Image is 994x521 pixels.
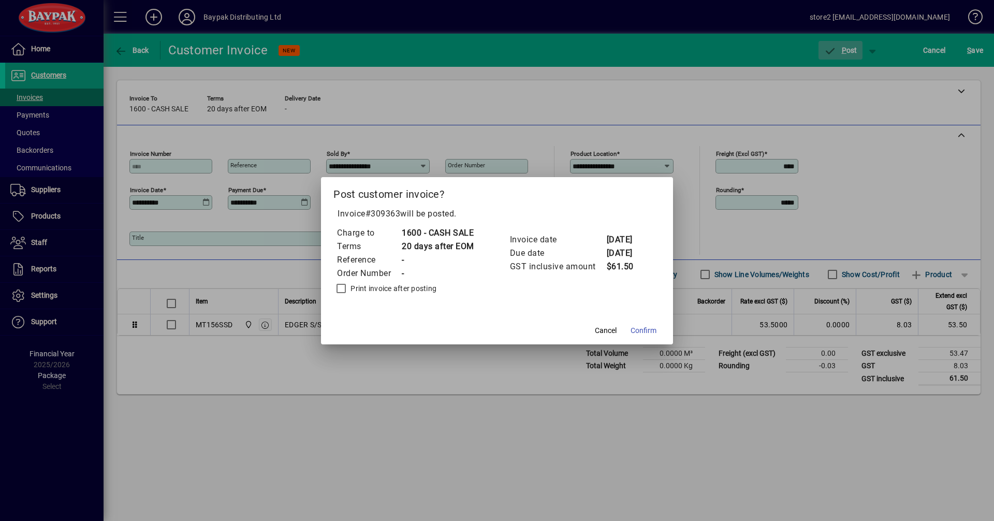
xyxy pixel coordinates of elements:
[337,226,401,240] td: Charge to
[589,322,622,340] button: Cancel
[606,233,648,247] td: [DATE]
[509,247,606,260] td: Due date
[366,209,401,219] span: #309363
[401,226,474,240] td: 1600 - CASH SALE
[626,322,661,340] button: Confirm
[401,267,474,280] td: -
[606,247,648,260] td: [DATE]
[337,267,401,280] td: Order Number
[321,177,673,207] h2: Post customer invoice?
[509,260,606,273] td: GST inclusive amount
[595,325,617,336] span: Cancel
[348,283,436,294] label: Print invoice after posting
[631,325,656,336] span: Confirm
[401,240,474,253] td: 20 days after EOM
[333,208,661,220] p: Invoice will be posted .
[606,260,648,273] td: $61.50
[337,253,401,267] td: Reference
[509,233,606,247] td: Invoice date
[401,253,474,267] td: -
[337,240,401,253] td: Terms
